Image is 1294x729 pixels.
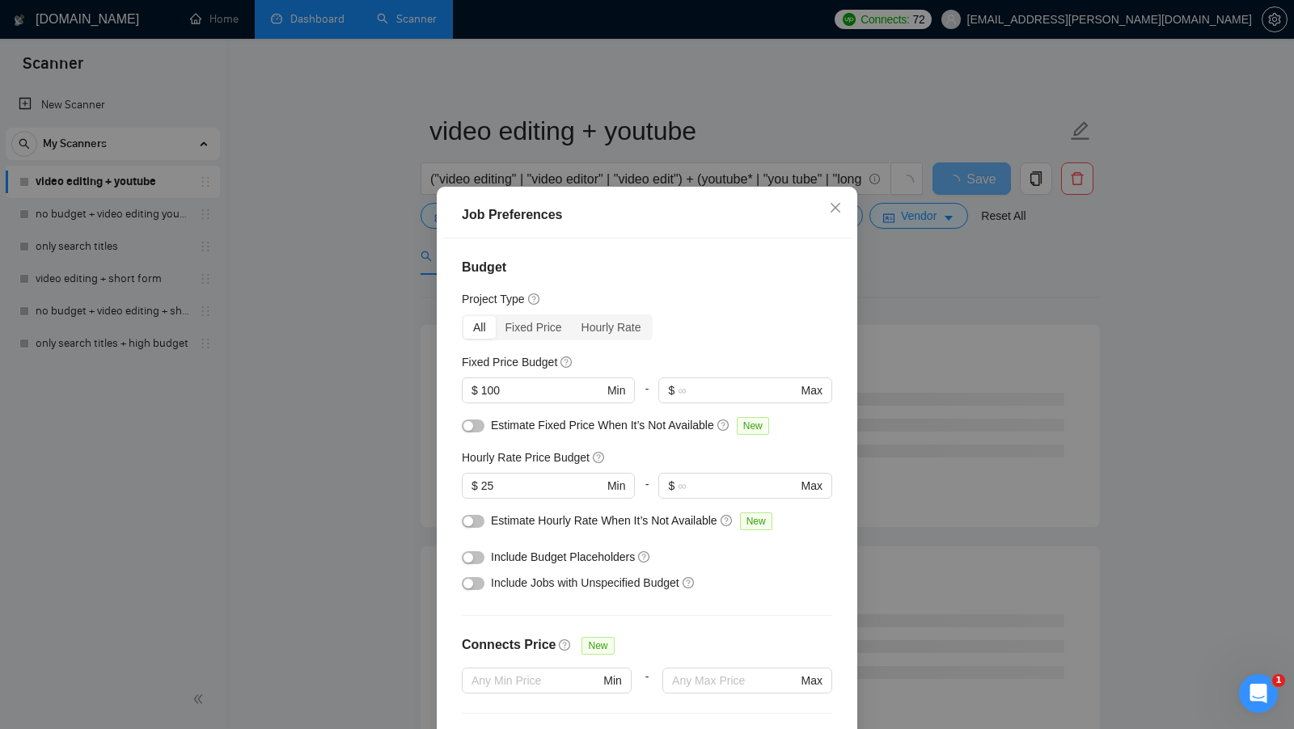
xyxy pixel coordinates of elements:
span: New [581,637,614,655]
span: question-circle [638,550,651,563]
input: Any Max Price [672,672,797,689]
span: $ [472,381,478,399]
span: Max [801,477,822,495]
span: Include Budget Placeholders [491,550,635,563]
span: Min [607,477,626,495]
span: Include Jobs with Unspecified Budget [491,576,679,589]
h5: Hourly Rate Price Budget [462,449,590,466]
span: close [829,201,842,214]
input: ∞ [678,381,797,399]
div: Fixed Price [496,316,572,339]
input: 0 [481,477,604,495]
div: All [463,316,496,339]
input: ∞ [678,477,797,495]
span: New [740,512,772,530]
div: - [635,473,658,512]
span: question-circle [560,356,573,369]
span: Max [801,381,822,399]
h5: Project Type [462,290,525,308]
div: Hourly Rate [572,316,651,339]
button: Close [814,187,857,230]
span: Min [607,381,626,399]
span: question-circle [593,451,606,464]
div: Job Preferences [462,205,832,225]
span: 1 [1272,674,1285,687]
input: 0 [481,381,604,399]
span: Estimate Fixed Price When It’s Not Available [491,419,714,432]
div: - [632,668,662,713]
span: question-circle [683,576,696,589]
h5: Fixed Price Budget [462,353,557,371]
span: Min [603,672,622,689]
h4: Connects Price [462,635,556,655]
iframe: Intercom live chat [1239,674,1278,713]
h4: Budget [462,258,832,277]
span: $ [472,477,478,495]
div: - [635,377,658,416]
input: Any Min Price [472,672,600,689]
span: question-circle [717,419,730,432]
span: $ [668,381,674,399]
span: question-circle [721,514,734,527]
span: question-circle [559,638,572,651]
span: $ [668,477,674,495]
span: question-circle [528,293,541,306]
span: New [737,417,769,435]
span: Max [801,672,822,689]
span: Estimate Hourly Rate When It’s Not Available [491,514,717,527]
